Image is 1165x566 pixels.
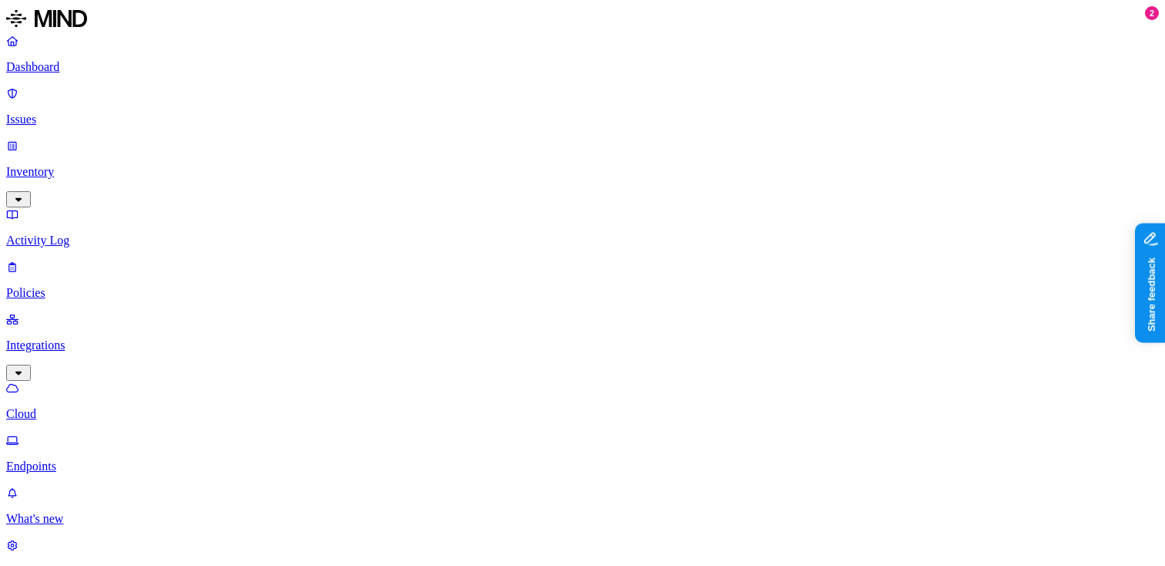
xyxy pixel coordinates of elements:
p: Issues [6,113,1159,126]
p: Cloud [6,407,1159,421]
p: Endpoints [6,460,1159,473]
a: Issues [6,86,1159,126]
a: Dashboard [6,34,1159,74]
a: Integrations [6,312,1159,379]
a: Cloud [6,381,1159,421]
p: What's new [6,512,1159,526]
a: Endpoints [6,433,1159,473]
div: 2 [1145,6,1159,20]
p: Inventory [6,165,1159,179]
p: Dashboard [6,60,1159,74]
p: Policies [6,286,1159,300]
img: MIND [6,6,87,31]
p: Integrations [6,339,1159,352]
a: Activity Log [6,207,1159,248]
a: Policies [6,260,1159,300]
a: What's new [6,486,1159,526]
p: Activity Log [6,234,1159,248]
a: MIND [6,6,1159,34]
a: Inventory [6,139,1159,205]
